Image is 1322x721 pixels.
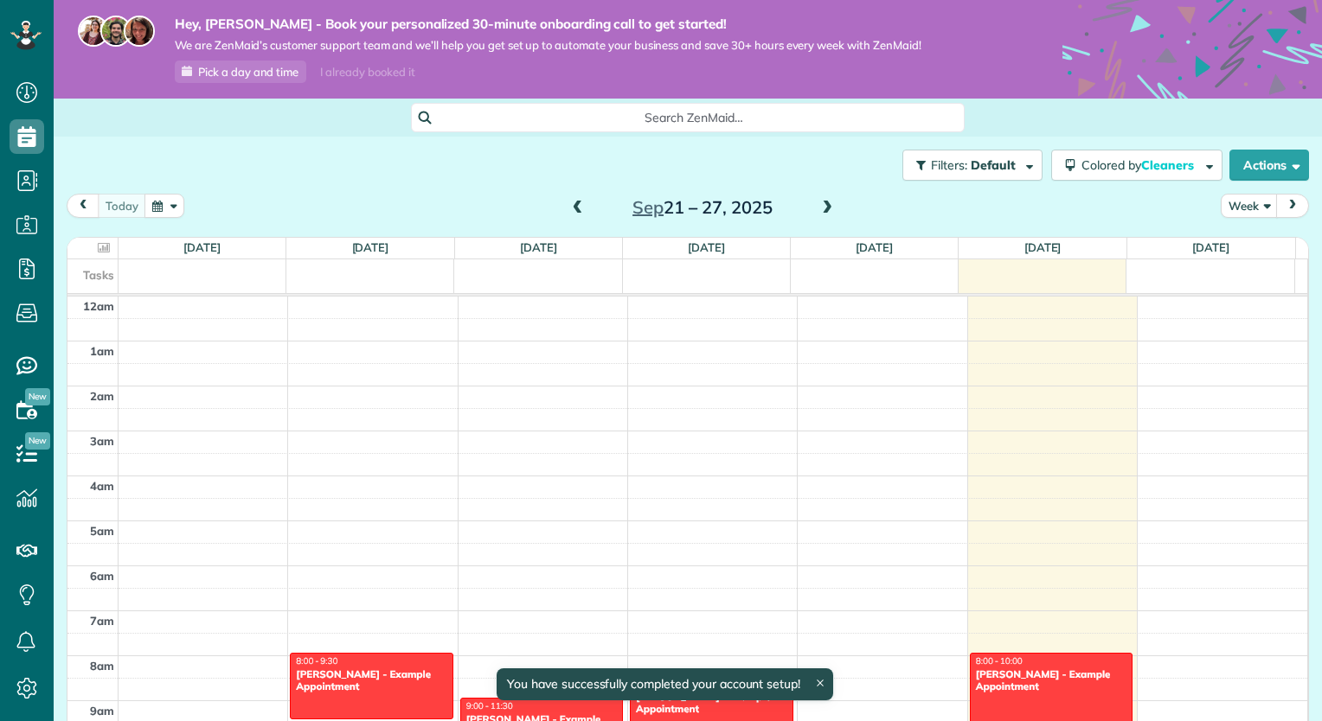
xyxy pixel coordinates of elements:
[310,61,425,83] div: I already booked it
[594,198,811,217] h2: 21 – 27, 2025
[90,614,114,628] span: 7am
[931,157,967,173] span: Filters:
[1081,157,1200,173] span: Colored by
[183,240,221,254] a: [DATE]
[90,479,114,493] span: 4am
[856,240,893,254] a: [DATE]
[497,668,833,700] div: You have successfully completed your account setup!
[902,150,1043,181] button: Filters: Default
[25,388,50,405] span: New
[1051,150,1223,181] button: Colored byCleaners
[1141,157,1197,173] span: Cleaners
[78,16,109,47] img: maria-72a9807cf96188c08ef61303f053569d2e2a8a1cde33d635c8a3ac13582a053d.jpg
[632,196,664,218] span: Sep
[1221,194,1278,217] button: Week
[635,691,787,716] div: [PERSON_NAME] - Example Appointment
[90,704,114,718] span: 9am
[1192,240,1229,254] a: [DATE]
[296,655,337,667] span: 8:00 - 9:30
[90,434,114,448] span: 3am
[976,655,1023,667] span: 8:00 - 10:00
[352,240,389,254] a: [DATE]
[466,700,513,711] span: 9:00 - 11:30
[100,16,132,47] img: jorge-587dff0eeaa6aab1f244e6dc62b8924c3b6ad411094392a53c71c6c4a576187d.jpg
[894,150,1043,181] a: Filters: Default
[90,524,114,538] span: 5am
[83,299,114,313] span: 12am
[295,668,447,693] div: [PERSON_NAME] - Example Appointment
[90,659,114,673] span: 8am
[98,194,146,217] button: today
[175,38,921,53] span: We are ZenMaid’s customer support team and we’ll help you get set up to automate your business an...
[90,389,114,403] span: 2am
[520,240,557,254] a: [DATE]
[175,16,921,33] strong: Hey, [PERSON_NAME] - Book your personalized 30-minute onboarding call to get started!
[1229,150,1309,181] button: Actions
[971,157,1017,173] span: Default
[124,16,155,47] img: michelle-19f622bdf1676172e81f8f8fba1fb50e276960ebfe0243fe18214015130c80e4.jpg
[198,65,298,79] span: Pick a day and time
[1276,194,1309,217] button: next
[1024,240,1062,254] a: [DATE]
[175,61,306,83] a: Pick a day and time
[90,569,114,583] span: 6am
[25,432,50,450] span: New
[83,268,114,282] span: Tasks
[975,668,1127,693] div: [PERSON_NAME] - Example Appointment
[67,194,99,217] button: prev
[688,240,725,254] a: [DATE]
[90,344,114,358] span: 1am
